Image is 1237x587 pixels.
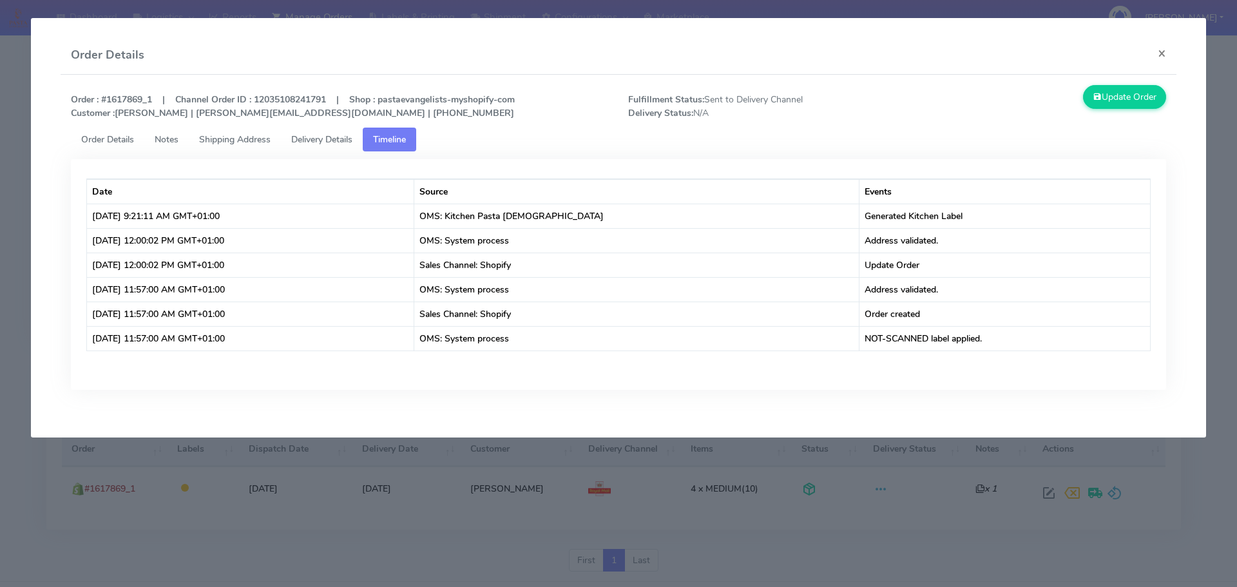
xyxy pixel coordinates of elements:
td: Address validated. [859,277,1150,302]
th: Source [414,179,859,204]
td: Generated Kitchen Label [859,204,1150,228]
th: Events [859,179,1150,204]
td: Update Order [859,253,1150,277]
td: OMS: System process [414,277,859,302]
strong: Order : #1617869_1 | Channel Order ID : 12035108241791 | Shop : pastaevangelists-myshopify-com [P... [71,93,515,119]
td: [DATE] 11:57:00 AM GMT+01:00 [87,277,414,302]
span: Timeline [373,133,406,146]
td: Sales Channel: Shopify [414,302,859,326]
strong: Delivery Status: [628,107,693,119]
button: Close [1147,36,1176,70]
td: [DATE] 12:00:02 PM GMT+01:00 [87,253,414,277]
ul: Tabs [71,128,1167,151]
button: Update Order [1083,85,1167,109]
th: Date [87,179,414,204]
span: Order Details [81,133,134,146]
td: [DATE] 12:00:02 PM GMT+01:00 [87,228,414,253]
td: Sales Channel: Shopify [414,253,859,277]
td: Order created [859,302,1150,326]
td: Address validated. [859,228,1150,253]
td: [DATE] 9:21:11 AM GMT+01:00 [87,204,414,228]
td: OMS: System process [414,326,859,351]
td: OMS: System process [414,228,859,253]
td: OMS: Kitchen Pasta [DEMOGRAPHIC_DATA] [414,204,859,228]
span: Delivery Details [291,133,352,146]
td: [DATE] 11:57:00 AM GMT+01:00 [87,326,414,351]
strong: Fulfillment Status: [628,93,704,106]
span: Shipping Address [199,133,271,146]
strong: Customer : [71,107,115,119]
td: [DATE] 11:57:00 AM GMT+01:00 [87,302,414,326]
span: Sent to Delivery Channel N/A [618,93,897,120]
span: Notes [155,133,178,146]
td: NOT-SCANNED label applied. [859,326,1150,351]
h4: Order Details [71,46,144,64]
